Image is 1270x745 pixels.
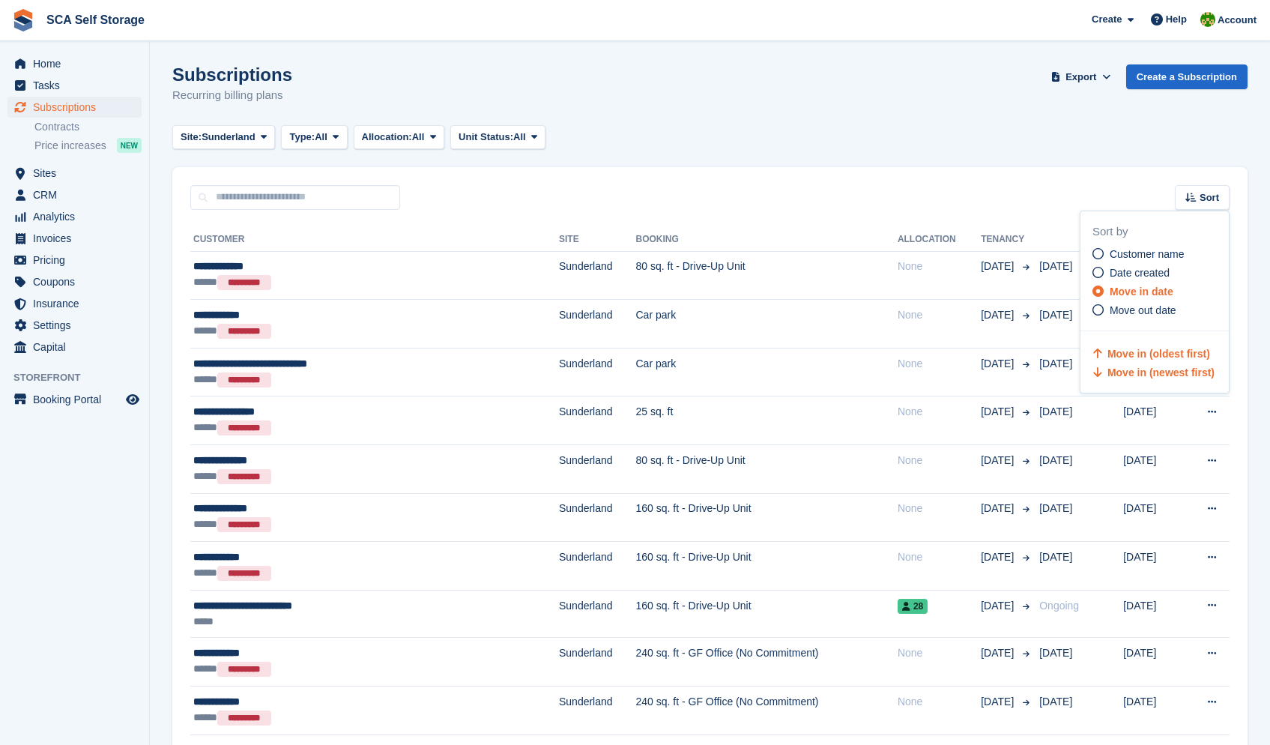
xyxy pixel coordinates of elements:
[7,293,142,314] a: menu
[1123,493,1185,542] td: [DATE]
[513,130,526,145] span: All
[33,53,123,74] span: Home
[172,125,275,150] button: Site: Sunderland
[34,137,142,154] a: Price increases NEW
[636,396,898,445] td: 25 sq. ft
[1039,260,1072,272] span: [DATE]
[1039,551,1072,563] span: [DATE]
[1092,223,1229,241] div: Sort by
[1092,265,1229,281] a: Date created
[1048,64,1114,89] button: Export
[1218,13,1257,28] span: Account
[559,228,636,252] th: Site
[117,138,142,153] div: NEW
[636,687,898,735] td: 240 sq. ft - GF Office (No Commitment)
[354,125,445,150] button: Allocation: All
[33,293,123,314] span: Insurance
[450,125,545,150] button: Unit Status: All
[1107,367,1215,378] span: Move in (newest first)
[1092,303,1229,319] a: Move out date
[1039,405,1072,417] span: [DATE]
[981,404,1017,420] span: [DATE]
[898,645,981,661] div: None
[898,259,981,274] div: None
[34,120,142,134] a: Contracts
[1039,454,1072,466] span: [DATE]
[981,549,1017,565] span: [DATE]
[559,687,636,735] td: Sunderland
[459,130,513,145] span: Unit Status:
[1200,190,1219,205] span: Sort
[636,638,898,687] td: 240 sq. ft - GF Office (No Commitment)
[7,97,142,118] a: menu
[1110,304,1176,316] span: Move out date
[559,445,636,494] td: Sunderland
[7,163,142,184] a: menu
[172,64,292,85] h1: Subscriptions
[1065,70,1096,85] span: Export
[181,130,202,145] span: Site:
[1092,12,1122,27] span: Create
[981,228,1033,252] th: Tenancy
[1123,687,1185,735] td: [DATE]
[1039,696,1072,708] span: [DATE]
[124,390,142,408] a: Preview store
[315,130,327,145] span: All
[1039,647,1072,659] span: [DATE]
[1039,309,1072,321] span: [DATE]
[559,396,636,445] td: Sunderland
[40,7,151,32] a: SCA Self Storage
[559,251,636,300] td: Sunderland
[636,251,898,300] td: 80 sq. ft - Drive-Up Unit
[7,228,142,249] a: menu
[7,337,142,358] a: menu
[12,9,34,31] img: stora-icon-8386f47178a22dfd0bd8f6a31ec36ba5ce8667c1dd55bd0f319d3a0aa187defe.svg
[33,228,123,249] span: Invoices
[559,542,636,591] td: Sunderland
[1092,247,1229,262] a: Customer name
[1123,542,1185,591] td: [DATE]
[7,53,142,74] a: menu
[981,356,1017,372] span: [DATE]
[7,389,142,410] a: menu
[898,549,981,565] div: None
[1110,286,1173,298] span: Move in date
[7,315,142,336] a: menu
[898,694,981,710] div: None
[636,300,898,349] td: Car park
[172,87,292,104] p: Recurring billing plans
[898,228,981,252] th: Allocation
[559,590,636,638] td: Sunderland
[981,259,1017,274] span: [DATE]
[1126,64,1248,89] a: Create a Subscription
[1107,348,1210,360] span: Move in (oldest first)
[33,75,123,96] span: Tasks
[898,453,981,468] div: None
[34,139,106,153] span: Price increases
[33,184,123,205] span: CRM
[1092,348,1210,360] a: Move in (oldest first)
[1110,248,1185,260] span: Customer name
[33,97,123,118] span: Subscriptions
[7,206,142,227] a: menu
[981,645,1017,661] span: [DATE]
[1123,396,1185,445] td: [DATE]
[636,228,898,252] th: Booking
[636,445,898,494] td: 80 sq. ft - Drive-Up Unit
[981,598,1017,614] span: [DATE]
[7,250,142,271] a: menu
[33,337,123,358] span: Capital
[1123,590,1185,638] td: [DATE]
[412,130,425,145] span: All
[1123,638,1185,687] td: [DATE]
[981,694,1017,710] span: [DATE]
[981,307,1017,323] span: [DATE]
[1092,367,1215,378] a: Move in (newest first)
[1092,284,1229,300] a: Move in date
[1039,600,1079,612] span: Ongoing
[981,501,1017,516] span: [DATE]
[202,130,255,145] span: Sunderland
[981,453,1017,468] span: [DATE]
[7,75,142,96] a: menu
[362,130,412,145] span: Allocation:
